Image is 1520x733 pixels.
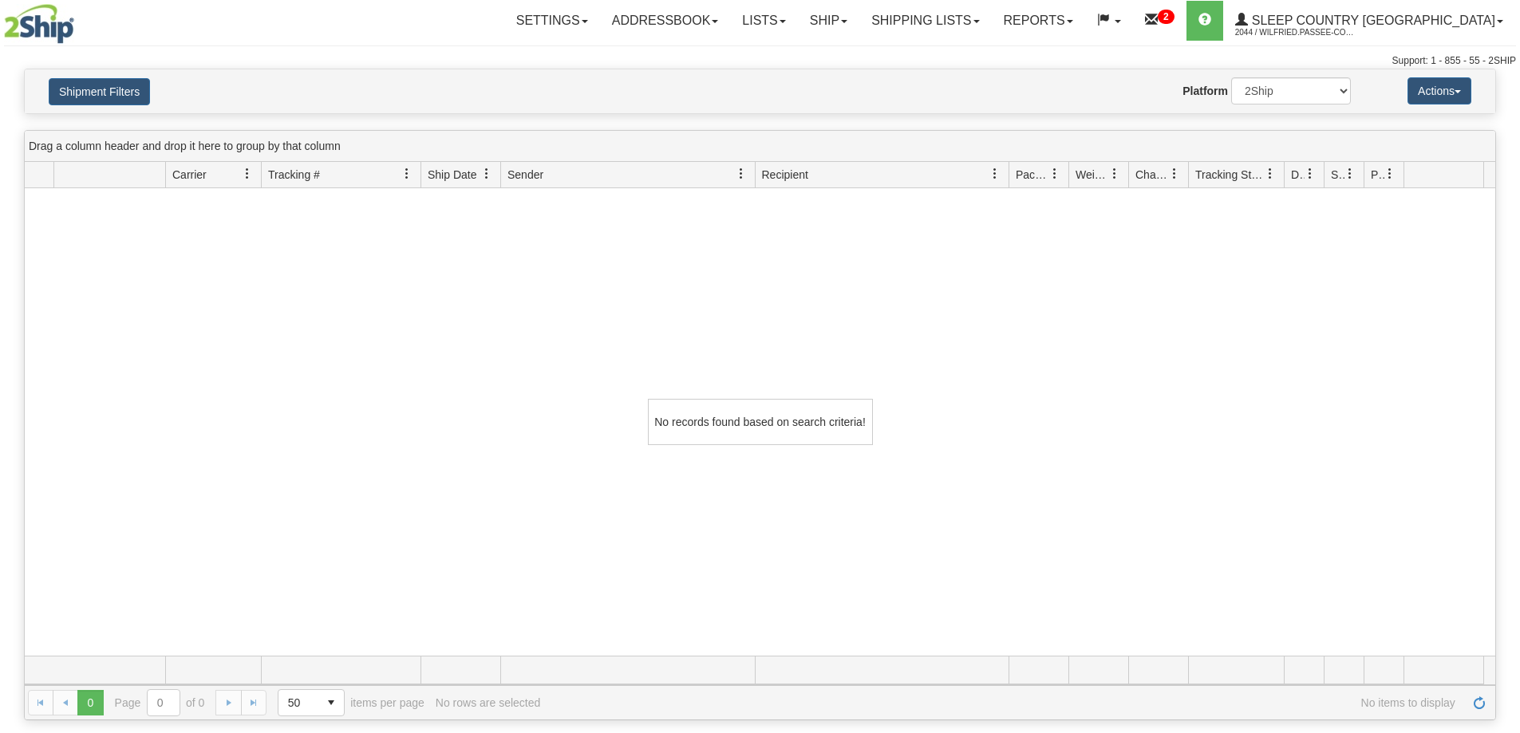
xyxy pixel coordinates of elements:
span: items per page [278,689,424,716]
a: Delivery Status filter column settings [1297,160,1324,187]
span: Charge [1135,167,1169,183]
span: select [318,690,344,715]
a: Settings [504,1,600,41]
button: Actions [1407,77,1471,104]
a: Addressbook [600,1,731,41]
a: Shipping lists [859,1,991,41]
span: Page 0 [77,690,103,715]
a: Weight filter column settings [1101,160,1128,187]
span: Pickup Status [1371,167,1384,183]
span: Page of 0 [115,689,205,716]
iframe: chat widget [1483,285,1518,447]
a: Ship Date filter column settings [473,160,500,187]
button: Shipment Filters [49,78,150,105]
a: Shipment Issues filter column settings [1336,160,1364,187]
a: Packages filter column settings [1041,160,1068,187]
div: No rows are selected [436,696,541,709]
span: Tracking # [268,167,320,183]
img: logo2044.jpg [4,4,74,44]
div: grid grouping header [25,131,1495,162]
sup: 2 [1158,10,1175,24]
a: Carrier filter column settings [234,160,261,187]
a: Sleep Country [GEOGRAPHIC_DATA] 2044 / Wilfried.Passee-Coutrin [1223,1,1515,41]
span: Delivery Status [1291,167,1305,183]
a: Lists [730,1,797,41]
label: Platform [1182,83,1228,99]
span: Sleep Country [GEOGRAPHIC_DATA] [1248,14,1495,27]
span: Shipment Issues [1331,167,1344,183]
span: No items to display [551,696,1455,709]
a: Tracking # filter column settings [393,160,420,187]
span: Tracking Status [1195,167,1265,183]
a: Refresh [1467,690,1492,715]
a: 2 [1133,1,1186,41]
span: Weight [1076,167,1109,183]
a: Charge filter column settings [1161,160,1188,187]
a: Tracking Status filter column settings [1257,160,1284,187]
a: Ship [798,1,859,41]
span: 2044 / Wilfried.Passee-Coutrin [1235,25,1355,41]
span: Packages [1016,167,1049,183]
a: Reports [992,1,1085,41]
span: 50 [288,695,309,711]
span: Sender [507,167,543,183]
div: Support: 1 - 855 - 55 - 2SHIP [4,54,1516,68]
span: Ship Date [428,167,476,183]
span: Carrier [172,167,207,183]
div: No records found based on search criteria! [648,399,873,445]
span: Recipient [762,167,808,183]
a: Sender filter column settings [728,160,755,187]
a: Pickup Status filter column settings [1376,160,1404,187]
span: Page sizes drop down [278,689,345,716]
a: Recipient filter column settings [981,160,1009,187]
